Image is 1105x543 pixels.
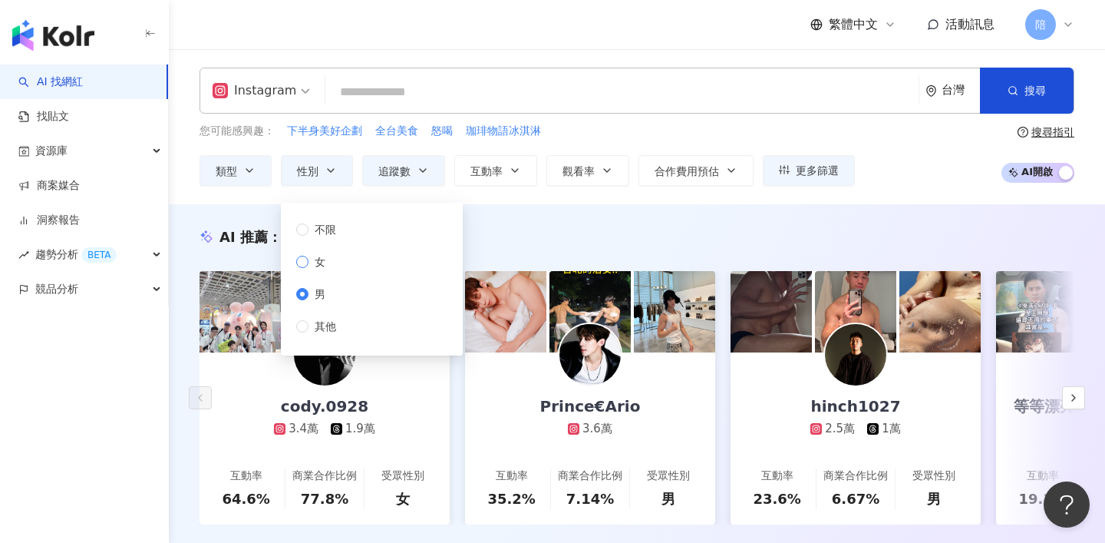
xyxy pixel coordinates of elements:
[219,227,364,247] div: AI 推薦 ：
[825,421,855,437] div: 2.5萬
[1018,127,1028,137] span: question-circle
[823,469,888,484] div: 商業合作比例
[301,489,348,508] div: 77.8%
[374,123,419,140] button: 全台美食
[927,489,941,508] div: 男
[222,489,269,508] div: 64.6%
[582,421,612,437] div: 3.6萬
[638,155,754,186] button: 合作費用預估
[18,109,69,124] a: 找貼文
[308,318,342,335] span: 其他
[308,221,342,238] span: 不限
[546,155,629,186] button: 觀看率
[829,16,878,33] span: 繁體中文
[761,469,793,484] div: 互動率
[18,250,29,260] span: rise
[308,253,331,270] span: 女
[559,324,621,386] img: KOL Avatar
[465,123,542,140] button: 珈琲物語冰淇淋
[396,489,410,508] div: 女
[795,396,915,417] div: hinch1027
[1035,16,1046,33] span: 陪
[525,396,656,417] div: Prince€Ario
[35,272,78,306] span: 競品分析
[287,124,362,139] span: 下半身美好企劃
[566,489,614,508] div: 7.14%
[1044,482,1090,528] iframe: Help Scout Beacon - Open
[230,469,262,484] div: 互動率
[549,271,631,353] img: post-image
[12,20,94,51] img: logo
[381,469,424,484] div: 受眾性別
[1027,469,1059,484] div: 互動率
[912,469,955,484] div: 受眾性別
[942,84,980,97] div: 台灣
[266,396,384,417] div: cody.0928
[375,124,418,139] span: 全台美食
[753,489,800,508] div: 23.6%
[35,237,117,272] span: 趨勢分析
[18,74,83,90] a: searchAI 找網紅
[216,165,237,177] span: 類型
[35,134,68,168] span: 資源庫
[647,469,690,484] div: 受眾性別
[882,421,901,437] div: 1萬
[297,165,318,177] span: 性別
[655,165,719,177] span: 合作費用預估
[345,421,375,437] div: 1.9萬
[832,489,879,508] div: 6.67%
[562,165,595,177] span: 觀看率
[200,155,272,186] button: 類型
[496,469,528,484] div: 互動率
[281,155,353,186] button: 性別
[18,178,80,194] a: 商案媒合
[815,271,896,353] img: post-image
[430,123,454,140] button: 怒喝
[558,469,622,484] div: 商業合作比例
[289,421,318,437] div: 3.4萬
[466,124,541,139] span: 珈琲物語冰淇淋
[200,124,275,139] span: 您可能感興趣：
[899,271,981,353] img: post-image
[431,124,453,139] span: 怒喝
[18,213,80,228] a: 洞察報告
[470,165,503,177] span: 互動率
[378,165,411,177] span: 追蹤數
[825,324,886,386] img: KOL Avatar
[200,353,450,525] a: cody.09283.4萬1.9萬互動率64.6%商業合作比例77.8%受眾性別女
[634,271,715,353] img: post-image
[996,271,1077,353] img: post-image
[362,155,445,186] button: 追蹤數
[292,469,357,484] div: 商業合作比例
[1018,489,1066,508] div: 19.3%
[731,271,812,353] img: post-image
[465,271,546,353] img: post-image
[487,489,535,508] div: 35.2%
[308,286,331,303] span: 男
[980,68,1074,114] button: 搜尋
[200,271,281,353] img: post-image
[213,78,296,103] div: Instagram
[1024,84,1046,97] span: 搜尋
[661,489,675,508] div: 男
[465,353,715,525] a: Prince€Ario3.6萬互動率35.2%商業合作比例7.14%受眾性別男
[945,17,995,31] span: 活動訊息
[454,155,537,186] button: 互動率
[925,85,937,97] span: environment
[81,247,117,263] div: BETA
[796,164,839,177] span: 更多篩選
[1031,126,1074,138] div: 搜尋指引
[731,353,981,525] a: hinch10272.5萬1萬互動率23.6%商業合作比例6.67%受眾性別男
[763,155,855,186] button: 更多篩選
[286,123,363,140] button: 下半身美好企劃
